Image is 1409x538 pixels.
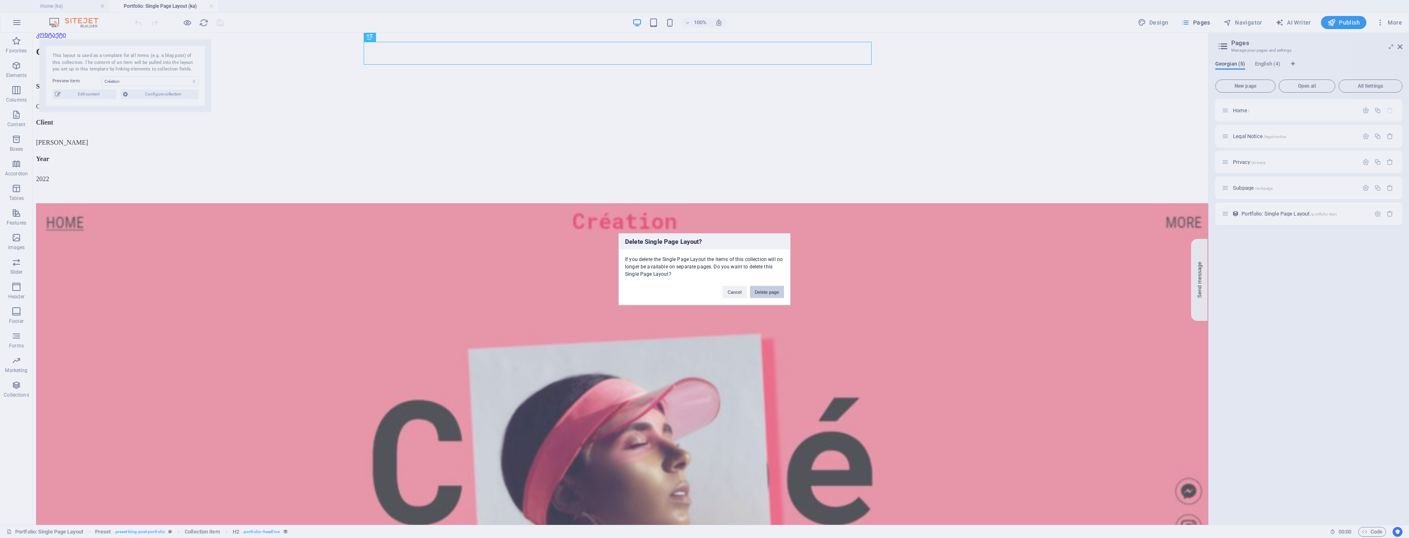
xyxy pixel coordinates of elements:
[6,7,76,13] div: Send message
[750,286,784,298] button: Delete page
[619,234,790,249] h3: Delete Single Page Layout?
[619,249,790,277] div: If you delete the Single Page Layout the items of this collection will no longer be available on ...
[723,286,746,298] button: Cancel
[1157,204,1175,288] iframe: chat widget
